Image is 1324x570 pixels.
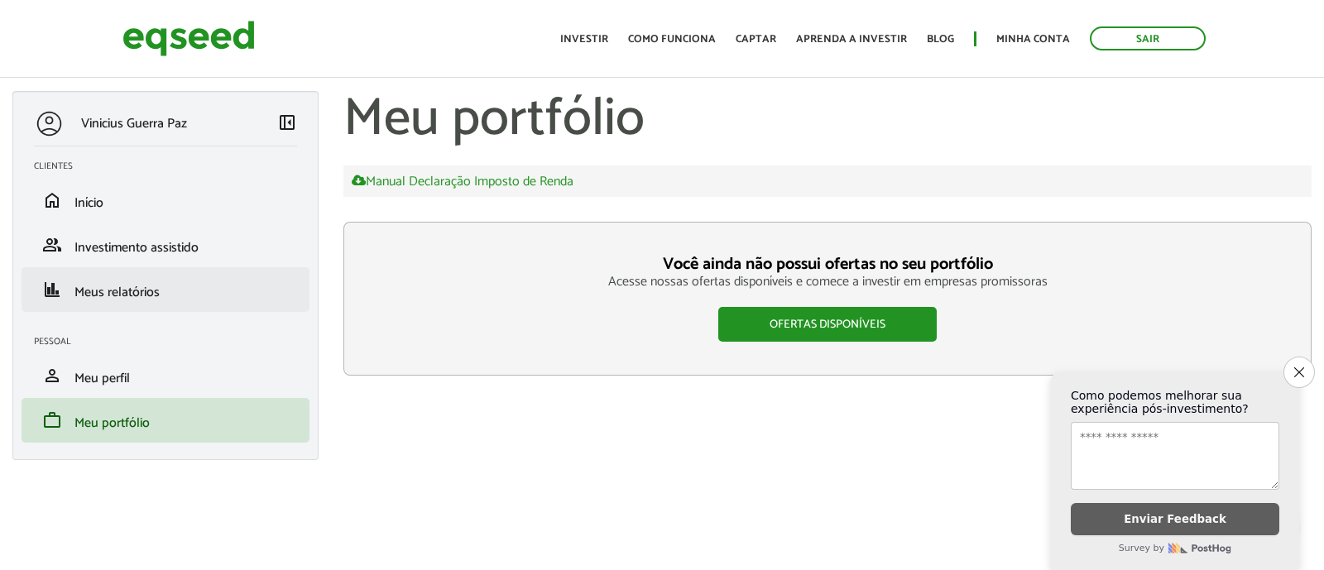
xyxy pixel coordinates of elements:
span: work [42,410,62,430]
p: Vinicius Guerra Paz [81,116,187,132]
li: Investimento assistido [22,223,309,267]
a: homeInício [34,190,297,210]
h2: Pessoal [34,337,309,347]
span: Meu perfil [74,367,130,390]
a: Colapsar menu [277,113,297,136]
span: person [42,366,62,386]
img: EqSeed [122,17,255,60]
h3: Você ainda não possui ofertas no seu portfólio [377,256,1278,274]
li: Meu portfólio [22,398,309,443]
h2: Clientes [34,161,309,171]
span: Investimento assistido [74,237,199,259]
a: Sair [1090,26,1206,50]
a: personMeu perfil [34,366,297,386]
span: left_panel_close [277,113,297,132]
a: financeMeus relatórios [34,280,297,299]
p: Acesse nossas ofertas disponíveis e comece a investir em empresas promissoras [377,274,1278,290]
a: Captar [736,34,776,45]
a: Manual Declaração Imposto de Renda [352,174,573,189]
li: Meu perfil [22,353,309,398]
span: Início [74,192,103,214]
a: workMeu portfólio [34,410,297,430]
span: group [42,235,62,255]
a: Ofertas disponíveis [718,307,937,342]
li: Meus relatórios [22,267,309,312]
span: Meu portfólio [74,412,150,434]
a: Como funciona [628,34,716,45]
a: Blog [927,34,954,45]
h1: Meu portfólio [343,91,1312,149]
a: Aprenda a investir [796,34,907,45]
a: groupInvestimento assistido [34,235,297,255]
li: Início [22,178,309,223]
a: Investir [560,34,608,45]
a: Minha conta [996,34,1070,45]
span: finance [42,280,62,299]
span: Meus relatórios [74,281,160,304]
span: home [42,190,62,210]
